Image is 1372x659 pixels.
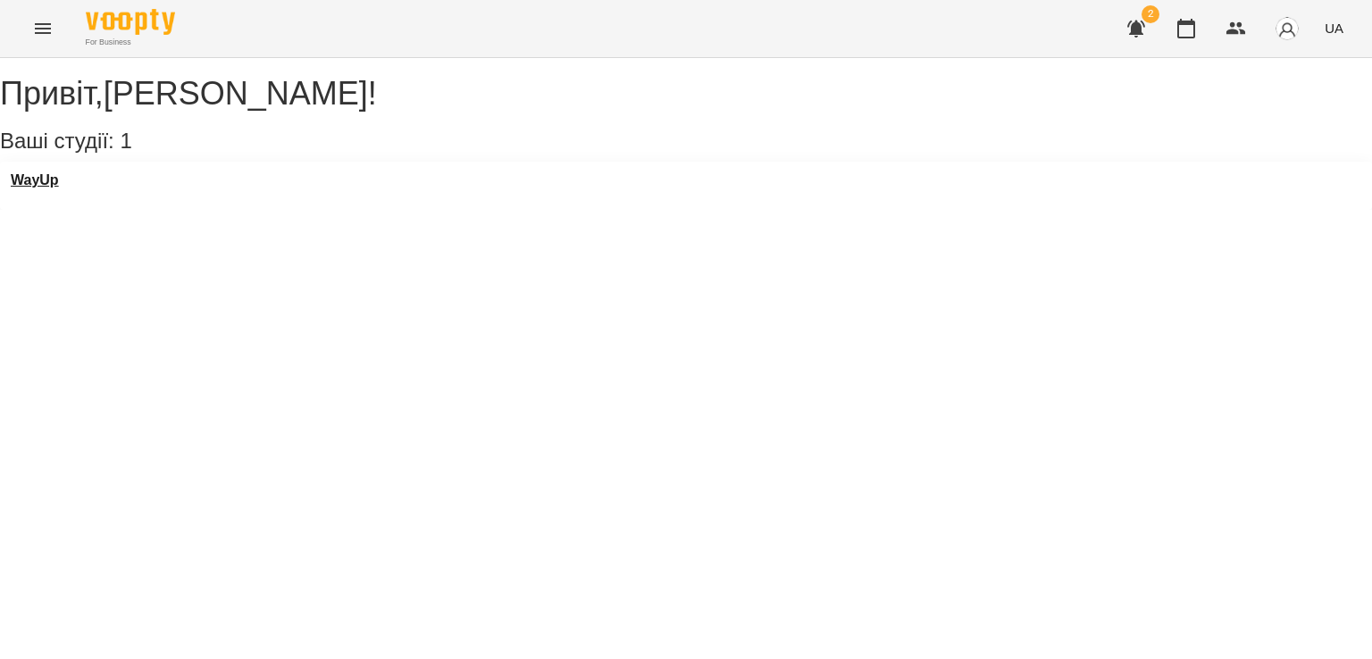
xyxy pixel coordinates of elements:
[1142,5,1159,23] span: 2
[86,9,175,35] img: Voopty Logo
[11,172,59,188] a: WayUp
[1318,12,1351,45] button: UA
[120,129,131,153] span: 1
[1275,16,1300,41] img: avatar_s.png
[1325,19,1343,38] span: UA
[21,7,64,50] button: Menu
[86,37,175,48] span: For Business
